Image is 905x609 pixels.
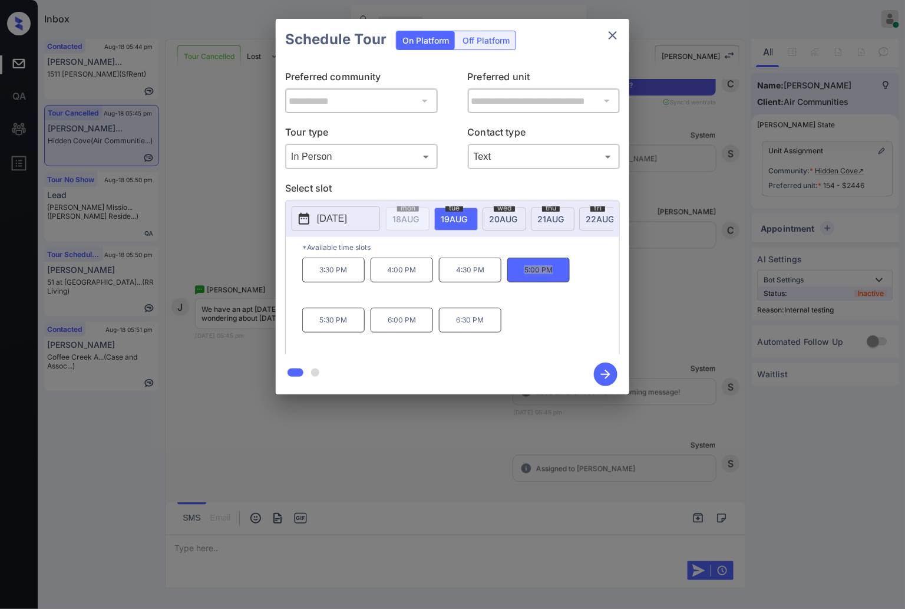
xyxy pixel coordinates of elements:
div: date-select [579,208,623,231]
p: *Available time slots [302,237,619,258]
h2: Schedule Tour [276,19,396,60]
div: date-select [483,208,526,231]
p: 6:30 PM [439,308,501,333]
p: 5:00 PM [507,258,570,282]
span: 22 AUG [586,214,614,224]
span: thu [542,205,560,212]
p: Contact type [468,125,620,144]
span: 21 AUG [537,214,564,224]
span: fri [590,205,605,212]
p: 4:00 PM [371,258,433,282]
span: tue [445,205,463,212]
div: Off Platform [457,31,516,50]
div: date-select [434,208,478,231]
p: 6:00 PM [371,308,433,333]
div: On Platform [397,31,455,50]
div: date-select [531,208,574,231]
p: Select slot [285,181,620,200]
p: 4:30 PM [439,258,501,282]
span: wed [494,205,515,212]
p: Preferred community [285,70,438,88]
span: 20 AUG [489,214,517,224]
p: [DATE] [317,212,347,226]
p: Tour type [285,125,438,144]
span: 19 AUG [441,214,467,224]
button: btn-next [587,359,625,390]
p: 5:30 PM [302,308,365,333]
button: [DATE] [292,206,380,231]
div: Text [471,147,617,166]
p: Preferred unit [468,70,620,88]
button: close [601,24,625,47]
div: In Person [288,147,435,166]
p: 3:30 PM [302,258,365,282]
